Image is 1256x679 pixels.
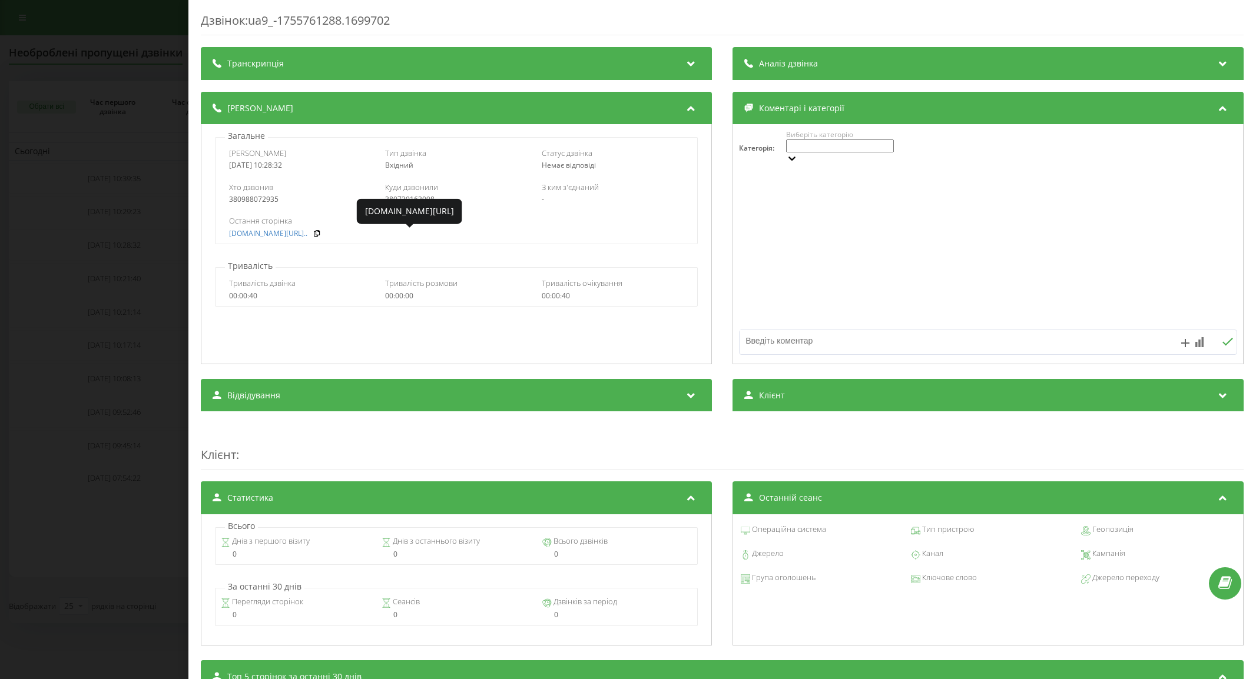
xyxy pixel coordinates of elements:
span: Канал [920,548,943,560]
h4: Категорія : [739,144,786,152]
span: Перегляди сторінок [230,596,303,608]
span: Клієнт [201,447,236,462]
span: Вхідний [385,160,413,170]
span: Остання сторінка [229,215,292,226]
div: [DOMAIN_NAME][URL] [365,205,454,217]
p: Тривалість [225,260,276,272]
p: Загальне [225,130,268,142]
span: Ключове слово [920,572,977,584]
span: Тривалість очікування [542,278,622,288]
div: - [542,195,684,204]
div: 380988072935 [229,195,371,204]
div: 0 [382,611,531,619]
span: Останній сеанс [759,492,822,504]
span: Куди дзвонили [385,182,438,192]
div: 380739163098 [385,195,527,204]
span: Відвідування [227,390,280,401]
div: : [201,423,1244,470]
span: Тип дзвінка [385,148,426,158]
a: [DOMAIN_NAME][URL].. [229,229,307,238]
span: [PERSON_NAME] [229,148,286,158]
span: Тривалість розмови [385,278,458,288]
span: Статистика [227,492,273,504]
span: Статус дзвінка [542,148,592,158]
span: Геопозиція [1091,524,1134,535]
div: 0 [542,611,692,619]
span: Тривалість дзвінка [229,278,296,288]
span: З ким з'єднаний [542,182,599,192]
div: Виберіть категорію [786,130,963,139]
span: Клієнт [759,390,785,401]
div: 00:00:40 [229,292,371,300]
span: Кампанія [1091,548,1125,560]
span: Хто дзвонив [229,182,273,192]
span: Група оголошень [750,572,816,584]
span: Аналіз дзвінка [759,58,818,69]
span: Дзвінків за період [552,596,617,608]
span: Джерело переходу [1091,572,1159,584]
span: Коментарі і категорії [759,102,844,114]
div: 0 [382,550,531,558]
span: Транскрипція [227,58,284,69]
span: Немає відповіді [542,160,596,170]
div: Дзвінок : ua9_-1755761288.1699702 [201,12,1244,35]
p: Всього [225,520,258,532]
div: 0 [542,550,692,558]
div: 0 [221,611,370,619]
span: Всього дзвінків [552,535,608,547]
span: [PERSON_NAME] [227,102,293,114]
div: 00:00:00 [385,292,527,300]
span: Операційна система [750,524,826,535]
span: Тип пристрою [920,524,974,535]
span: Джерело [750,548,784,560]
div: [DATE] 10:28:32 [229,161,371,169]
span: Сеансів [391,596,420,608]
p: За останні 30 днів [225,581,304,593]
span: Днів з останнього візиту [391,535,480,547]
div: 00:00:40 [542,292,684,300]
span: Днів з першого візиту [230,535,310,547]
div: 0 [221,550,370,558]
